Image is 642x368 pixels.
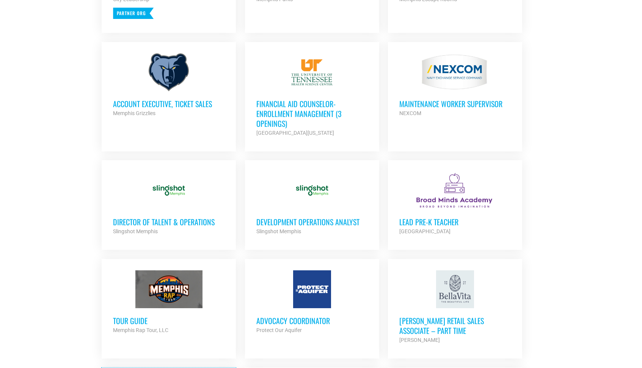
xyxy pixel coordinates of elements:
[245,42,379,149] a: Financial Aid Counselor-Enrollment Management (3 Openings) [GEOGRAPHIC_DATA][US_STATE]
[256,316,368,326] h3: Advocacy Coordinator
[245,259,379,346] a: Advocacy Coordinator Protect Our Aquifer
[113,316,224,326] h3: Tour Guide
[256,228,301,234] strong: Slingshot Memphis
[102,259,236,346] a: Tour Guide Memphis Rap Tour, LLC
[399,337,440,343] strong: [PERSON_NAME]
[245,160,379,247] a: Development Operations Analyst Slingshot Memphis
[388,259,522,356] a: [PERSON_NAME] Retail Sales Associate – Part Time [PERSON_NAME]
[113,110,155,116] strong: Memphis Grizzlies
[399,316,511,335] h3: [PERSON_NAME] Retail Sales Associate – Part Time
[256,99,368,128] h3: Financial Aid Counselor-Enrollment Management (3 Openings)
[399,99,511,109] h3: MAINTENANCE WORKER SUPERVISOR
[256,130,334,136] strong: [GEOGRAPHIC_DATA][US_STATE]
[113,8,154,19] p: Partner Org
[399,228,450,234] strong: [GEOGRAPHIC_DATA]
[399,110,421,116] strong: NEXCOM
[256,327,302,333] strong: Protect Our Aquifer
[399,217,511,227] h3: Lead Pre-K Teacher
[113,228,158,234] strong: Slingshot Memphis
[113,99,224,109] h3: Account Executive, Ticket Sales
[388,42,522,129] a: MAINTENANCE WORKER SUPERVISOR NEXCOM
[102,160,236,247] a: Director of Talent & Operations Slingshot Memphis
[256,217,368,227] h3: Development Operations Analyst
[388,160,522,247] a: Lead Pre-K Teacher [GEOGRAPHIC_DATA]
[113,217,224,227] h3: Director of Talent & Operations
[102,42,236,129] a: Account Executive, Ticket Sales Memphis Grizzlies
[113,327,168,333] strong: Memphis Rap Tour, LLC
